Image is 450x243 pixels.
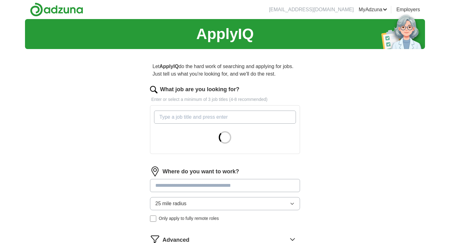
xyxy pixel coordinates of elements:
li: [EMAIL_ADDRESS][DOMAIN_NAME] [269,6,354,13]
input: Type a job title and press enter [154,111,296,124]
span: 25 mile radius [155,200,187,207]
strong: ApplyIQ [159,64,178,69]
h1: ApplyIQ [196,23,254,45]
label: Where do you want to work? [162,167,239,176]
label: What job are you looking for? [160,85,239,94]
p: Let do the hard work of searching and applying for jobs. Just tell us what you're looking for, an... [150,60,300,80]
span: Only apply to fully remote roles [159,215,219,222]
input: Only apply to fully remote roles [150,216,156,222]
img: search.png [150,86,157,93]
img: location.png [150,166,160,176]
a: MyAdzuna [359,6,387,13]
button: 25 mile radius [150,197,300,210]
p: Enter or select a minimum of 3 job titles (4-8 recommended) [150,96,300,103]
a: Employers [396,6,420,13]
img: Adzuna logo [30,2,83,17]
